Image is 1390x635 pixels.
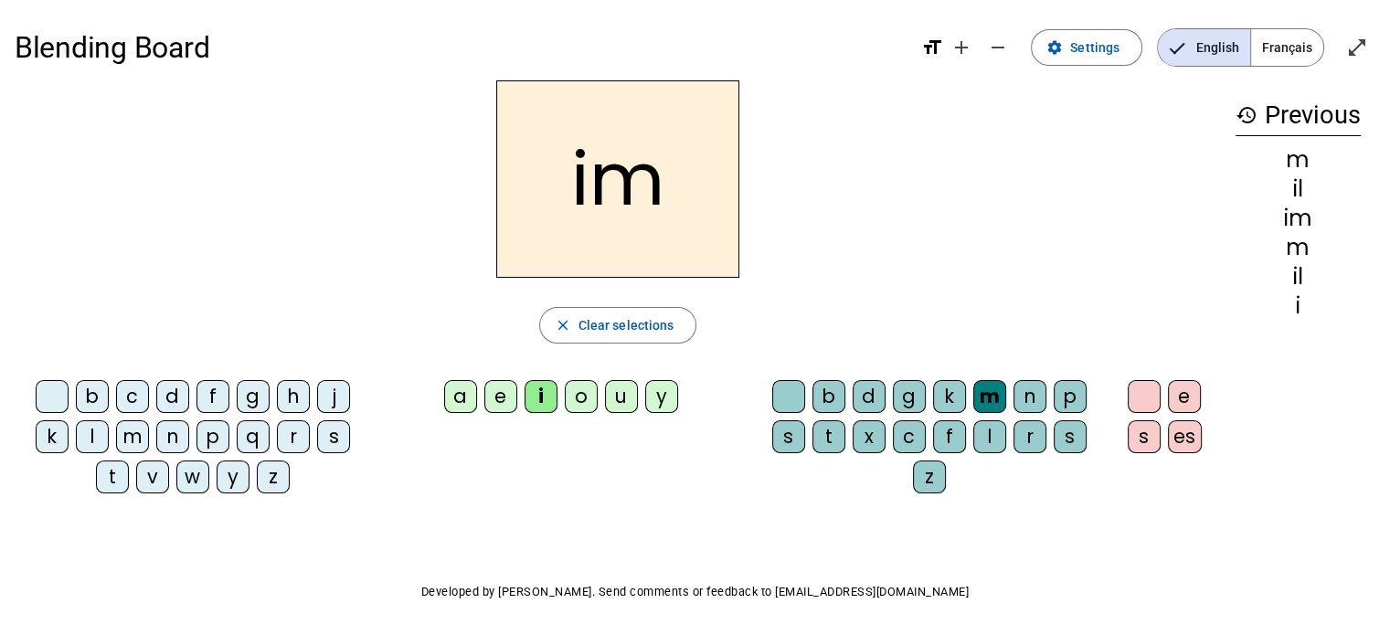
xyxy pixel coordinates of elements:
[1339,29,1375,66] button: Enter full screen
[893,420,926,453] div: c
[1236,95,1361,136] h3: Previous
[1128,420,1161,453] div: s
[1236,295,1361,317] div: i
[853,420,886,453] div: x
[496,80,739,278] h2: im
[1158,29,1250,66] span: English
[973,420,1006,453] div: l
[645,380,678,413] div: y
[853,380,886,413] div: d
[555,317,571,333] mat-icon: close
[116,420,149,453] div: m
[893,380,926,413] div: g
[1236,104,1257,126] mat-icon: history
[36,420,69,453] div: k
[1031,29,1142,66] button: Settings
[1046,39,1063,56] mat-icon: settings
[812,420,845,453] div: t
[1168,380,1201,413] div: e
[772,420,805,453] div: s
[525,380,557,413] div: i
[317,380,350,413] div: j
[76,380,109,413] div: b
[1013,380,1046,413] div: n
[980,29,1016,66] button: Decrease font size
[136,460,169,493] div: v
[987,37,1009,58] mat-icon: remove
[1236,149,1361,171] div: m
[196,380,229,413] div: f
[76,420,109,453] div: l
[484,380,517,413] div: e
[950,37,972,58] mat-icon: add
[933,380,966,413] div: k
[605,380,638,413] div: u
[176,460,209,493] div: w
[15,18,907,77] h1: Blending Board
[943,29,980,66] button: Increase font size
[933,420,966,453] div: f
[973,380,1006,413] div: m
[1251,29,1323,66] span: Français
[1168,420,1202,453] div: es
[1236,207,1361,229] div: im
[565,380,598,413] div: o
[317,420,350,453] div: s
[156,420,189,453] div: n
[1236,237,1361,259] div: m
[1157,28,1324,67] mat-button-toggle-group: Language selection
[444,380,477,413] div: a
[1346,37,1368,58] mat-icon: open_in_full
[257,460,290,493] div: z
[1054,420,1087,453] div: s
[277,380,310,413] div: h
[921,37,943,58] mat-icon: format_size
[116,380,149,413] div: c
[217,460,249,493] div: y
[156,380,189,413] div: d
[277,420,310,453] div: r
[812,380,845,413] div: b
[1236,178,1361,200] div: il
[96,460,129,493] div: t
[237,380,270,413] div: g
[1054,380,1087,413] div: p
[539,307,697,344] button: Clear selections
[1070,37,1119,58] span: Settings
[913,460,946,493] div: z
[1013,420,1046,453] div: r
[196,420,229,453] div: p
[15,581,1375,603] p: Developed by [PERSON_NAME]. Send comments or feedback to [EMAIL_ADDRESS][DOMAIN_NAME]
[237,420,270,453] div: q
[1236,266,1361,288] div: il
[578,314,674,336] span: Clear selections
